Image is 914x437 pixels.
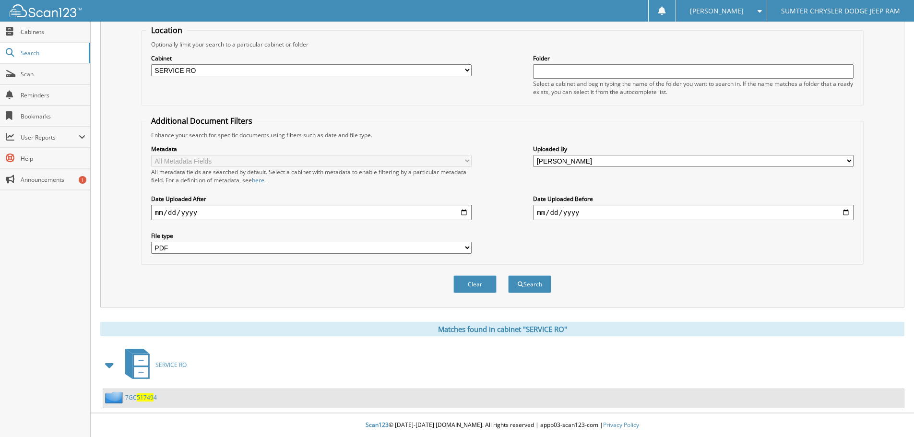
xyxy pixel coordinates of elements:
legend: Additional Document Filters [146,116,257,126]
label: Metadata [151,145,472,153]
legend: Location [146,25,187,35]
span: Cabinets [21,28,85,36]
div: All metadata fields are searched by default. Select a cabinet with metadata to enable filtering b... [151,168,472,184]
input: end [533,205,854,220]
img: scan123-logo-white.svg [10,4,82,17]
div: © [DATE]-[DATE] [DOMAIN_NAME]. All rights reserved | appb03-scan123-com | [91,413,914,437]
a: SERVICE RO [119,346,187,384]
span: Scan123 [366,421,389,429]
span: Announcements [21,176,85,184]
span: SUMTER CHRYSLER DODGE JEEP RAM [781,8,900,14]
a: here [252,176,264,184]
img: folder2.png [105,391,125,403]
a: 7GC517494 [125,393,157,402]
button: Search [508,275,551,293]
div: Optionally limit your search to a particular cabinet or folder [146,40,858,48]
label: File type [151,232,472,240]
label: Uploaded By [533,145,854,153]
input: start [151,205,472,220]
div: 1 [79,176,86,184]
span: Bookmarks [21,112,85,120]
div: Enhance your search for specific documents using filters such as date and file type. [146,131,858,139]
span: [PERSON_NAME] [690,8,744,14]
span: Help [21,154,85,163]
a: Privacy Policy [603,421,639,429]
label: Cabinet [151,54,472,62]
span: Reminders [21,91,85,99]
button: Clear [453,275,497,293]
span: User Reports [21,133,79,142]
span: SERVICE RO [155,361,187,369]
label: Date Uploaded After [151,195,472,203]
span: 51749 [137,393,154,402]
label: Date Uploaded Before [533,195,854,203]
div: Select a cabinet and begin typing the name of the folder you want to search in. If the name match... [533,80,854,96]
div: Matches found in cabinet "SERVICE RO" [100,322,904,336]
span: Scan [21,70,85,78]
label: Folder [533,54,854,62]
span: Search [21,49,84,57]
